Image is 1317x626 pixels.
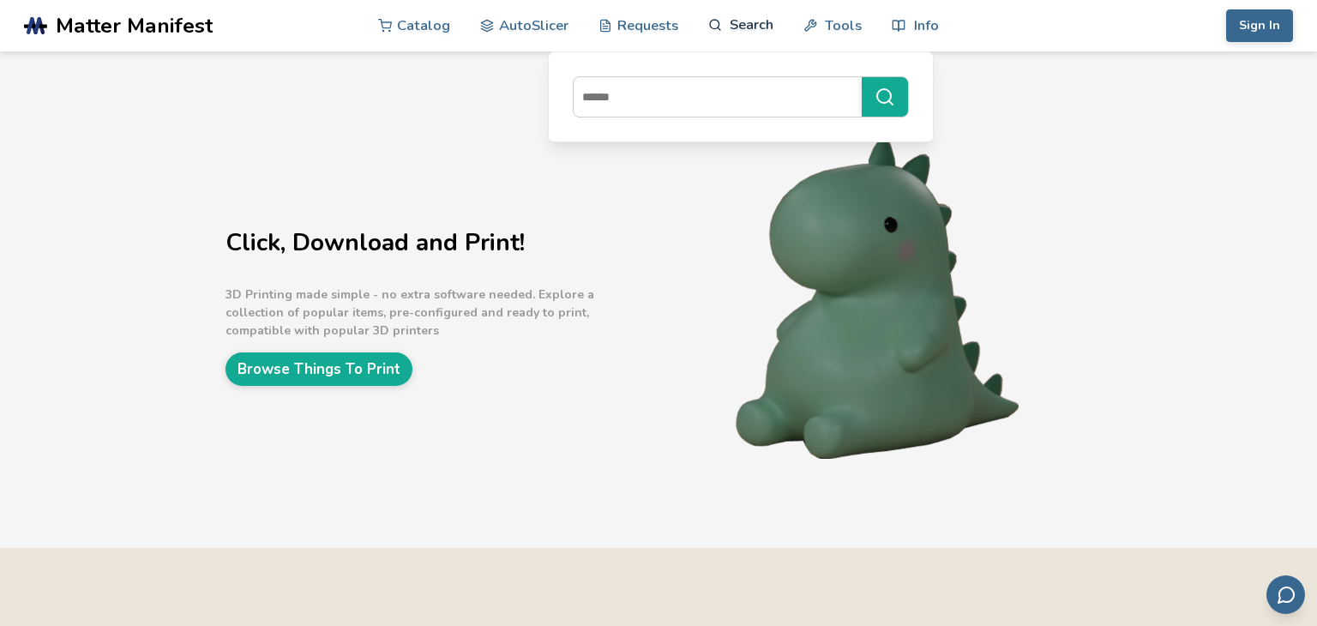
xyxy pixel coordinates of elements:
h1: Click, Download and Print! [226,230,654,256]
button: Sign In [1226,9,1293,42]
a: Browse Things To Print [226,352,412,386]
button: Send feedback via email [1266,575,1305,614]
span: Matter Manifest [56,14,213,38]
p: 3D Printing made simple - no extra software needed. Explore a collection of popular items, pre-co... [226,286,654,340]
